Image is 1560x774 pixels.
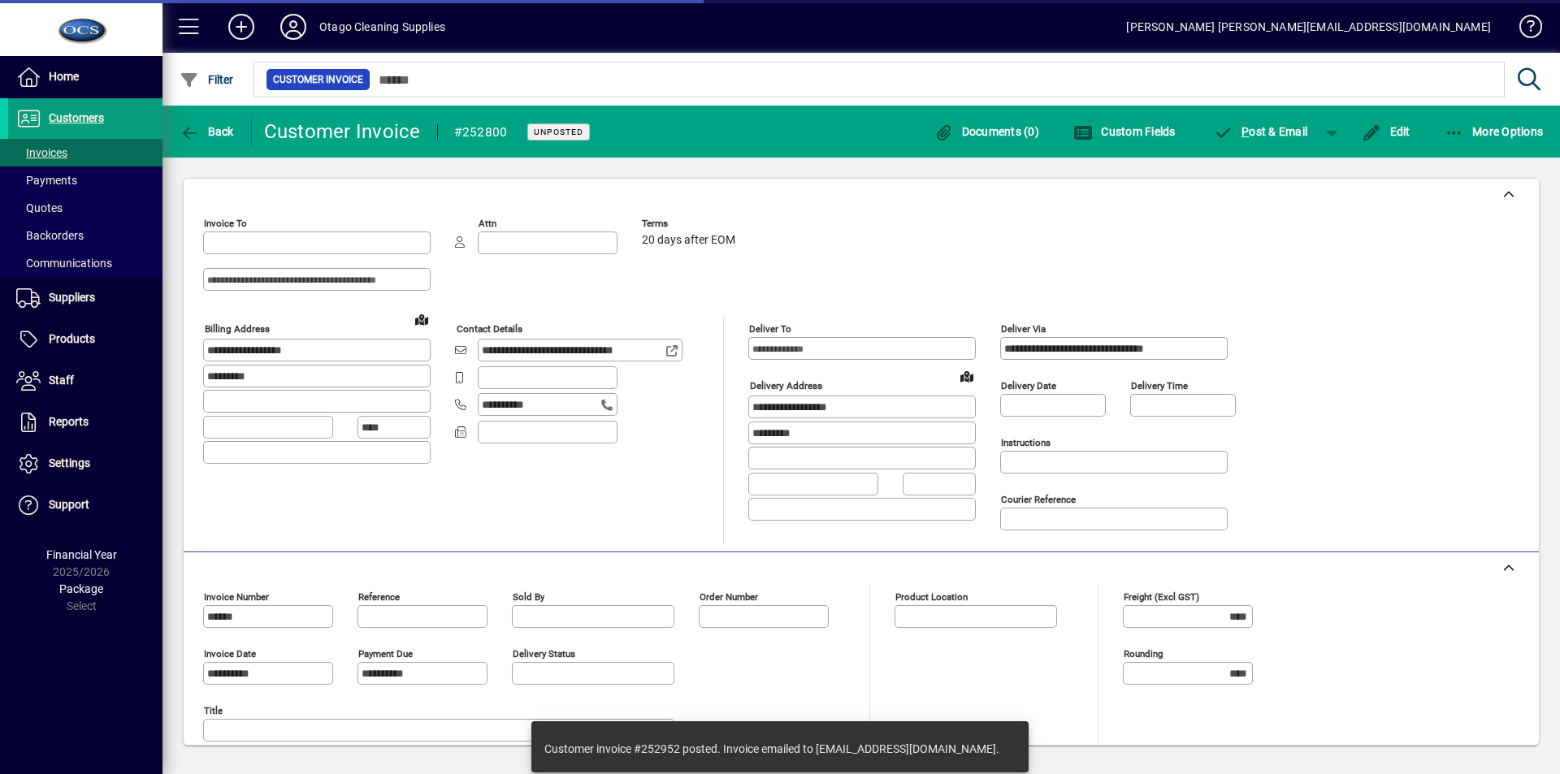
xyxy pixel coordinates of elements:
div: [PERSON_NAME] [PERSON_NAME][EMAIL_ADDRESS][DOMAIN_NAME] [1126,14,1491,40]
span: Back [180,125,234,138]
span: Terms [642,218,739,229]
button: Edit [1358,117,1415,146]
span: ost & Email [1214,125,1308,138]
span: Payments [16,174,77,187]
mat-label: Title [204,705,223,716]
button: Post & Email [1206,117,1316,146]
span: Custom Fields [1073,125,1176,138]
button: Filter [175,65,238,94]
a: Backorders [8,222,162,249]
a: Suppliers [8,278,162,318]
mat-label: Invoice number [204,591,269,603]
mat-label: Sold by [513,591,544,603]
div: Customer invoice #252952 posted. Invoice emailed to [EMAIL_ADDRESS][DOMAIN_NAME]. [544,741,999,757]
span: Filter [180,73,234,86]
button: Profile [267,12,319,41]
span: Staff [49,374,74,387]
mat-label: Deliver To [749,323,791,335]
span: Documents (0) [934,125,1039,138]
button: Custom Fields [1069,117,1180,146]
mat-label: Invoice To [204,218,247,229]
span: Invoices [16,146,67,159]
a: Knowledge Base [1507,3,1540,56]
a: Communications [8,249,162,277]
div: Customer Invoice [264,119,421,145]
mat-label: Payment due [358,648,413,659]
span: Customers [49,111,104,124]
button: More Options [1441,117,1548,146]
a: View on map [409,306,435,332]
app-page-header-button: Back [162,117,252,146]
button: Documents (0) [929,117,1043,146]
a: Payments [8,166,162,194]
button: Back [175,117,238,146]
mat-label: Attn [479,218,496,229]
div: Otago Cleaning Supplies [319,14,445,40]
span: Customer Invoice [273,71,363,88]
a: Quotes [8,194,162,222]
span: Quotes [16,201,63,214]
mat-label: Reference [358,591,400,603]
span: Unposted [534,127,583,137]
mat-label: Courier Reference [1001,494,1076,505]
mat-label: Delivery time [1131,380,1188,391]
a: Reports [8,402,162,443]
span: Support [49,498,89,511]
mat-label: Invoice date [204,648,256,659]
span: P [1241,125,1249,138]
a: Staff [8,361,162,401]
mat-label: Delivery date [1001,380,1056,391]
button: Add [215,12,267,41]
a: Support [8,485,162,525]
span: Backorders [16,229,84,242]
span: Settings [49,456,90,469]
span: Suppliers [49,291,95,304]
mat-label: Instructions [1001,437,1051,448]
mat-label: Order number [700,591,758,603]
span: Products [49,332,95,345]
a: Home [8,57,162,97]
span: 20 days after EOM [642,234,735,247]
mat-label: Rounding [1124,648,1163,659]
span: Communications [16,257,112,270]
mat-label: Freight (excl GST) [1124,591,1199,603]
span: More Options [1445,125,1544,138]
a: Invoices [8,139,162,166]
mat-label: Delivery status [513,648,575,659]
a: Settings [8,443,162,484]
span: Financial Year [46,548,117,561]
a: View on map [954,363,980,389]
div: #252800 [454,119,508,145]
mat-label: Product location [895,591,968,603]
a: Products [8,319,162,360]
span: Home [49,70,79,83]
span: Edit [1362,125,1410,138]
mat-label: Deliver via [1001,323,1046,335]
span: Reports [49,415,89,428]
span: Package [59,582,103,595]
